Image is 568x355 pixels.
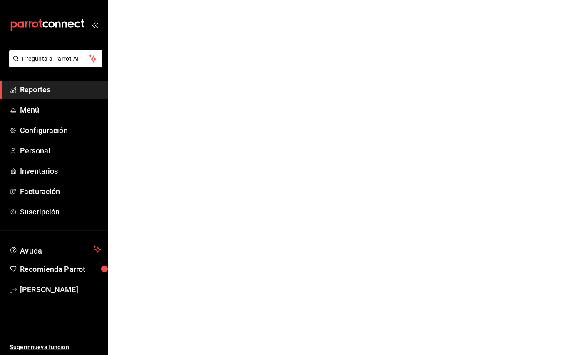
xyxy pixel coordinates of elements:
span: Reportes [20,84,101,95]
span: [PERSON_NAME] [20,284,101,295]
span: Facturación [20,186,101,197]
span: Configuración [20,125,101,136]
span: Inventarios [20,165,101,177]
span: Sugerir nueva función [10,343,101,352]
span: Suscripción [20,206,101,217]
span: Recomienda Parrot [20,264,101,275]
button: Pregunta a Parrot AI [9,50,102,67]
a: Pregunta a Parrot AI [6,60,102,69]
span: Pregunta a Parrot AI [22,54,89,63]
button: open_drawer_menu [92,22,98,28]
span: Menú [20,104,101,116]
span: Ayuda [20,244,90,254]
span: Personal [20,145,101,156]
